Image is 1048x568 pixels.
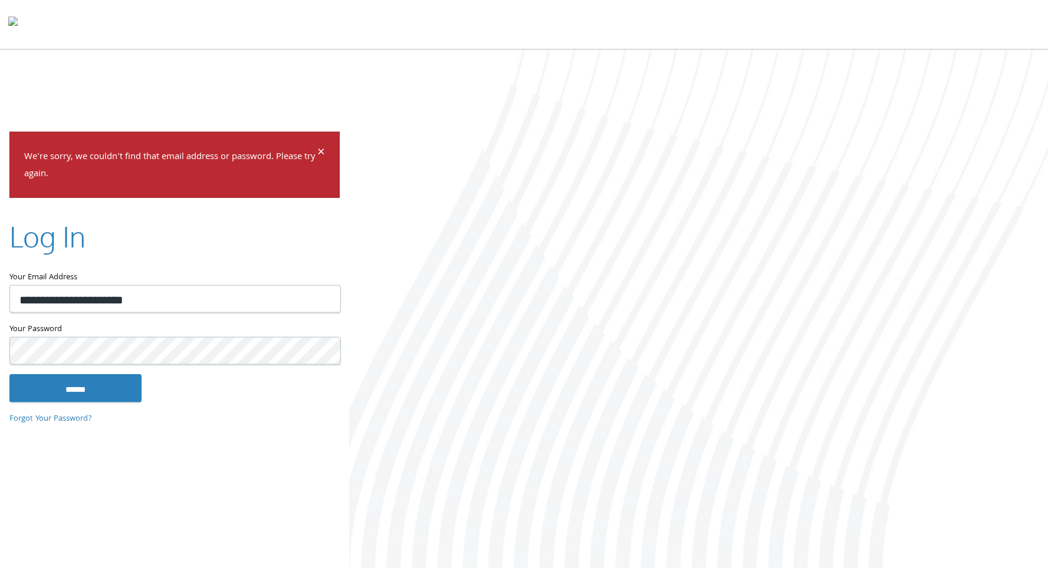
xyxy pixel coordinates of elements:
label: Your Password [9,322,340,336]
span: × [317,142,325,165]
button: Dismiss alert [317,147,325,161]
img: todyl-logo-dark.svg [8,12,18,36]
a: Forgot Your Password? [9,412,92,425]
p: We're sorry, we couldn't find that email address or password. Please try again. [24,149,316,183]
h2: Log In [9,216,86,256]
